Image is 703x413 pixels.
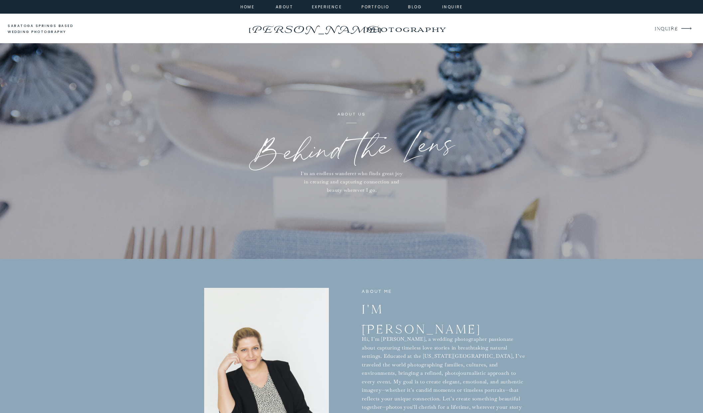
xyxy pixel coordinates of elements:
a: home [238,3,256,9]
a: Blog [403,3,427,9]
p: about me [362,288,407,296]
a: [PERSON_NAME] [247,22,382,32]
p: I'm an endless wanderer who finds great joy in creating and capturing connection and beauty where... [300,169,403,191]
a: photography [352,20,459,38]
h2: I'm [PERSON_NAME] [362,299,467,317]
a: about [276,3,291,9]
h2: ABOUT US [297,111,406,118]
a: inquire [441,3,465,9]
a: INQUIRE [655,25,677,34]
a: experience [312,3,339,9]
h3: Behind the Lens [226,122,478,179]
a: saratoga springs based wedding photography [8,23,86,35]
a: portfolio [361,3,390,9]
